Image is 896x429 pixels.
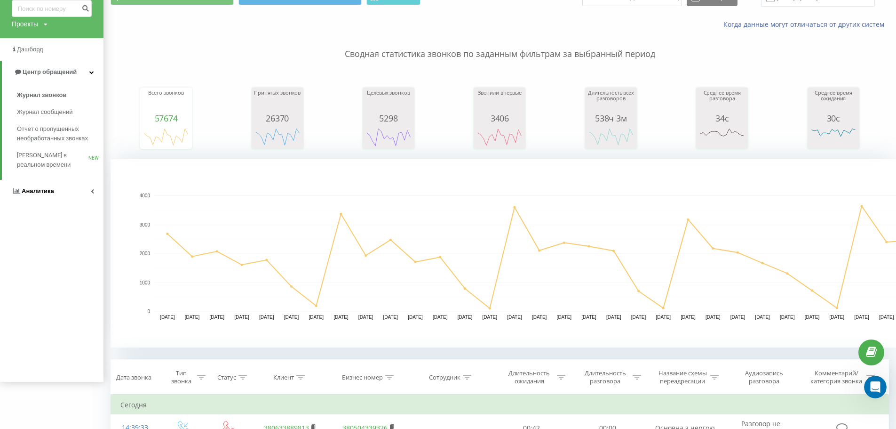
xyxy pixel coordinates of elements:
[482,315,497,320] text: [DATE]
[358,315,373,320] text: [DATE]
[532,315,547,320] text: [DATE]
[15,217,147,244] div: Допоможіть користувачеві [PERSON_NAME] зрозуміти, як він справляється:
[810,123,857,151] svg: A chart.
[698,90,745,113] div: Среднее время разговора
[15,170,147,189] div: Вибачте за тимчасові складнощі, та дякуємо за розуміння🙏
[168,369,195,385] div: Тип звонка
[864,376,887,398] iframe: Intercom live chat
[8,289,180,305] textarea: Повідомлення...
[504,369,555,385] div: Длительность ожидания
[259,315,274,320] text: [DATE]
[17,87,103,104] a: Журнал звонков
[30,308,37,316] button: вибір GIF-файлів
[656,315,671,320] text: [DATE]
[140,280,151,285] text: 1000
[15,189,65,197] b: Гарного дня!
[755,315,770,320] text: [DATE]
[147,4,165,22] button: Головна
[45,279,58,292] span: Погано
[342,373,383,381] div: Бизнес номер
[433,315,448,320] text: [DATE]
[22,187,54,194] span: Аналитика
[2,61,103,83] a: Центр обращений
[408,315,423,320] text: [DATE]
[140,193,151,198] text: 4000
[46,9,57,16] h1: Fin
[365,90,412,113] div: Целевых звонков
[587,113,634,123] div: 538ч 3м
[6,4,24,22] button: go back
[557,315,572,320] text: [DATE]
[89,279,102,292] span: Добре
[15,308,22,316] button: Вибір емодзі
[185,315,200,320] text: [DATE]
[165,4,182,21] div: Закрити
[587,90,634,113] div: Длительность всех разговоров
[116,373,151,381] div: Дата звонка
[217,373,236,381] div: Статус
[254,123,301,151] svg: A chart.
[780,315,795,320] text: [DATE]
[365,123,412,151] svg: A chart.
[111,29,889,60] p: Сводная статистика звонков по заданным фильтрам за выбранный период
[733,369,794,385] div: Аудиозапись разговора
[15,189,147,198] div: 😊
[810,90,857,113] div: Среднее время ожидания
[254,113,301,123] div: 26370
[429,373,460,381] div: Сотрудник
[476,113,523,123] div: 3406
[23,68,77,75] span: Центр обращений
[140,222,151,227] text: 3000
[365,113,412,123] div: 5298
[17,90,66,100] span: Журнал звонков
[854,315,869,320] text: [DATE]
[458,315,473,320] text: [DATE]
[658,369,708,385] div: Название схемы переадресации
[17,121,103,147] a: Отчет о пропущенных необработанных звонках
[587,123,634,151] svg: A chart.
[111,279,124,292] span: Чудово
[706,315,721,320] text: [DATE]
[580,369,630,385] div: Длительность разговора
[27,5,42,20] img: Profile image for Fin
[67,279,80,292] span: OK
[631,315,646,320] text: [DATE]
[254,90,301,113] div: Принятых звонков
[8,211,154,250] div: Допоможіть користувачеві [PERSON_NAME] зрозуміти, як він справляється:
[333,315,349,320] text: [DATE]
[12,19,38,29] div: Проекты
[8,251,181,318] div: Fin каже…
[581,315,596,320] text: [DATE]
[17,261,129,272] div: Оцініть бесіду
[17,151,88,170] span: [PERSON_NAME] в реальном времени
[140,251,151,256] text: 2000
[17,124,99,143] span: Отчет о пропущенных необработанных звонках
[309,315,324,320] text: [DATE]
[698,113,745,123] div: 34с
[809,369,864,385] div: Комментарий/категория звонка
[273,373,294,381] div: Клиент
[730,315,745,320] text: [DATE]
[23,279,36,292] span: Жахливо
[17,104,103,121] a: Журнал сообщений
[8,211,181,251] div: Fin каже…
[45,308,52,316] button: Завантажити вкладений файл
[143,123,190,151] svg: A chart.
[284,315,299,320] text: [DATE]
[810,113,857,123] div: 30с
[143,113,190,123] div: 57674
[111,396,889,414] td: Сегодня
[17,107,72,117] span: Журнал сообщений
[606,315,621,320] text: [DATE]
[234,315,249,320] text: [DATE]
[17,46,43,53] span: Дашборд
[698,123,745,151] svg: A chart.
[143,90,190,113] div: Всего звонков
[476,123,523,151] svg: A chart.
